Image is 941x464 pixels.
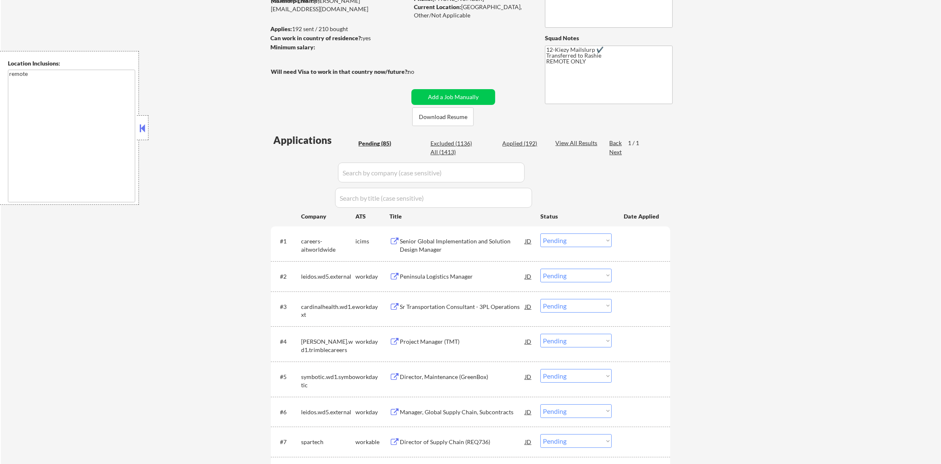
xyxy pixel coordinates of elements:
[270,25,292,32] strong: Applies:
[358,139,400,148] div: Pending (85)
[540,209,612,223] div: Status
[270,44,315,51] strong: Minimum salary:
[355,212,389,221] div: ATS
[301,408,355,416] div: leidos.wd5.external
[430,139,472,148] div: Excluded (1136)
[400,373,525,381] div: Director, Maintenance (GreenBox)
[555,139,600,147] div: View All Results
[280,438,294,446] div: #7
[301,237,355,253] div: careers-aitworldwide
[400,438,525,446] div: Director of Supply Chain (REQ736)
[355,408,389,416] div: workday
[301,212,355,221] div: Company
[628,139,647,147] div: 1 / 1
[524,299,533,314] div: JD
[301,338,355,354] div: [PERSON_NAME].wd1.trimblecareers
[355,272,389,281] div: workday
[335,188,532,208] input: Search by title (case sensitive)
[8,59,136,68] div: Location Inclusions:
[414,3,531,19] div: [GEOGRAPHIC_DATA], Other/Not Applicable
[280,237,294,245] div: #1
[271,68,409,75] strong: Will need Visa to work in that country now/future?:
[400,272,525,281] div: Peninsula Logistics Manager
[301,303,355,319] div: cardinalhealth.wd1.ext
[414,3,461,10] strong: Current Location:
[411,89,495,105] button: Add a Job Manually
[430,148,472,156] div: All (1413)
[400,338,525,346] div: Project Manager (TMT)
[524,334,533,349] div: JD
[280,272,294,281] div: #2
[280,373,294,381] div: #5
[545,34,673,42] div: Squad Notes
[355,303,389,311] div: workday
[280,303,294,311] div: #3
[412,107,474,126] button: Download Resume
[389,212,533,221] div: Title
[524,233,533,248] div: JD
[624,212,660,221] div: Date Applied
[609,139,622,147] div: Back
[355,373,389,381] div: workday
[338,163,525,182] input: Search by company (case sensitive)
[301,438,355,446] div: spartech
[524,369,533,384] div: JD
[355,237,389,245] div: icims
[524,269,533,284] div: JD
[273,135,355,145] div: Applications
[400,237,525,253] div: Senior Global Implementation and Solution Design Manager
[524,434,533,449] div: JD
[270,34,362,41] strong: Can work in country of residence?:
[524,404,533,419] div: JD
[355,338,389,346] div: workday
[609,148,622,156] div: Next
[280,408,294,416] div: #6
[280,338,294,346] div: #4
[301,272,355,281] div: leidos.wd5.external
[408,68,431,76] div: no
[355,438,389,446] div: workable
[400,408,525,416] div: Manager, Global Supply Chain, Subcontracts
[301,373,355,389] div: symbotic.wd1.symbotic
[502,139,544,148] div: Applied (192)
[270,25,408,33] div: 192 sent / 210 bought
[400,303,525,311] div: Sr Transportation Consultant - 3PL Operations
[270,34,406,42] div: yes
